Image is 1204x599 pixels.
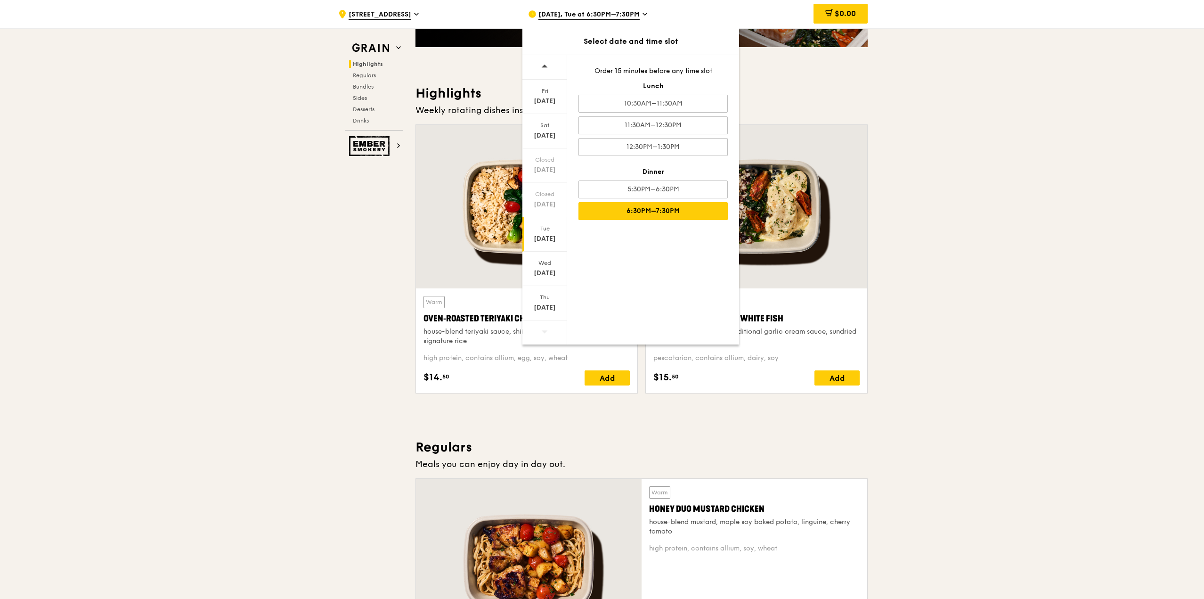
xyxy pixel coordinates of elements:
div: [DATE] [524,303,566,312]
div: Weekly rotating dishes inspired by flavours from around the world. [415,104,868,117]
div: high protein, contains allium, soy, wheat [649,544,860,553]
div: 11:30AM–12:30PM [578,116,728,134]
div: Select date and time slot [522,36,739,47]
div: 10:30AM–11:30AM [578,95,728,113]
div: [DATE] [524,131,566,140]
span: $15. [653,370,672,385]
span: 50 [442,373,449,380]
div: Tue [524,225,566,232]
span: Drinks [353,117,369,124]
span: [DATE], Tue at 6:30PM–7:30PM [538,10,640,20]
span: Bundles [353,83,374,90]
div: Thu [524,294,566,301]
div: Add [585,370,630,386]
span: Sides [353,95,367,101]
span: 50 [672,373,679,380]
div: house-blend mustard, maple soy baked potato, linguine, cherry tomato [649,517,860,536]
div: Honey Duo Mustard Chicken [649,502,860,516]
div: Warm [423,296,445,308]
div: [DATE] [524,269,566,278]
img: Ember Smokery web logo [349,136,392,156]
div: Tuscan Garlic Cream White Fish [653,312,860,325]
div: [DATE] [524,234,566,244]
div: high protein, contains allium, egg, soy, wheat [423,353,630,363]
div: Add [814,370,860,386]
span: Desserts [353,106,374,113]
span: Highlights [353,61,383,67]
div: 6:30PM–7:30PM [578,202,728,220]
div: pescatarian, contains allium, dairy, soy [653,353,860,363]
span: Regulars [353,72,376,79]
div: Order 15 minutes before any time slot [578,66,728,76]
div: [DATE] [524,97,566,106]
div: Dinner [578,167,728,177]
span: $14. [423,370,442,385]
div: Lunch [578,82,728,91]
div: [DATE] [524,200,566,209]
div: Fri [524,87,566,95]
div: Sat [524,122,566,129]
div: Meals you can enjoy day in day out. [415,458,868,471]
h3: Highlights [415,85,868,102]
div: house-blend teriyaki sauce, shiitake mushroom, bok choy, tossed signature rice [423,327,630,346]
span: $0.00 [835,9,856,18]
div: 12:30PM–1:30PM [578,138,728,156]
span: [STREET_ADDRESS] [349,10,411,20]
div: Warm [649,486,670,499]
img: Grain web logo [349,40,392,57]
div: [DATE] [524,165,566,175]
div: sanshoku steamed rice, traditional garlic cream sauce, sundried tomato [653,327,860,346]
div: Wed [524,259,566,267]
div: Closed [524,190,566,198]
div: 5:30PM–6:30PM [578,181,728,198]
h3: Regulars [415,439,868,456]
div: Oven‑Roasted Teriyaki Chicken [423,312,630,325]
div: Closed [524,156,566,164]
